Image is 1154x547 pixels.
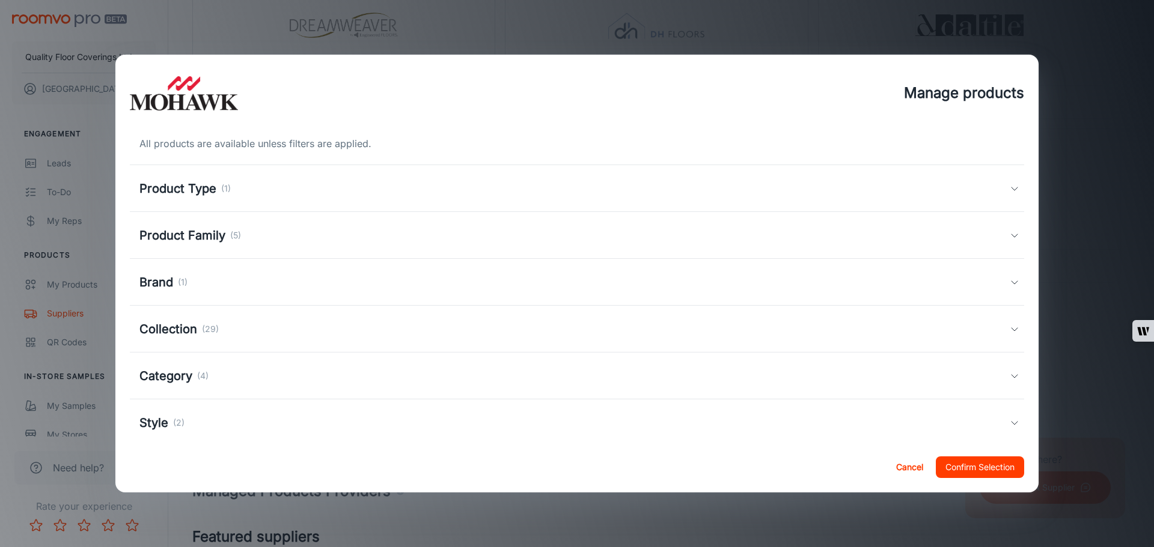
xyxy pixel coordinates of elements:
button: Cancel [890,456,929,478]
div: All products are available unless filters are applied. [130,136,1024,151]
p: (1) [221,182,231,195]
div: Brand(1) [130,259,1024,306]
h4: Manage products [904,82,1024,104]
h5: Collection [139,320,197,338]
p: (29) [202,322,219,336]
button: Confirm Selection [936,456,1024,478]
p: (1) [178,276,188,289]
div: Product Type(1) [130,165,1024,212]
h5: Product Type [139,180,216,198]
div: Style(2) [130,399,1024,446]
p: (5) [230,229,241,242]
h5: Style [139,414,168,432]
img: vendor_logo_square_en-us.png [130,69,238,117]
h5: Brand [139,273,173,291]
h5: Product Family [139,226,225,244]
p: (4) [197,369,209,382]
p: (2) [173,416,185,429]
div: Collection(29) [130,306,1024,352]
div: Product Family(5) [130,212,1024,259]
h5: Category [139,367,192,385]
div: Category(4) [130,352,1024,399]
